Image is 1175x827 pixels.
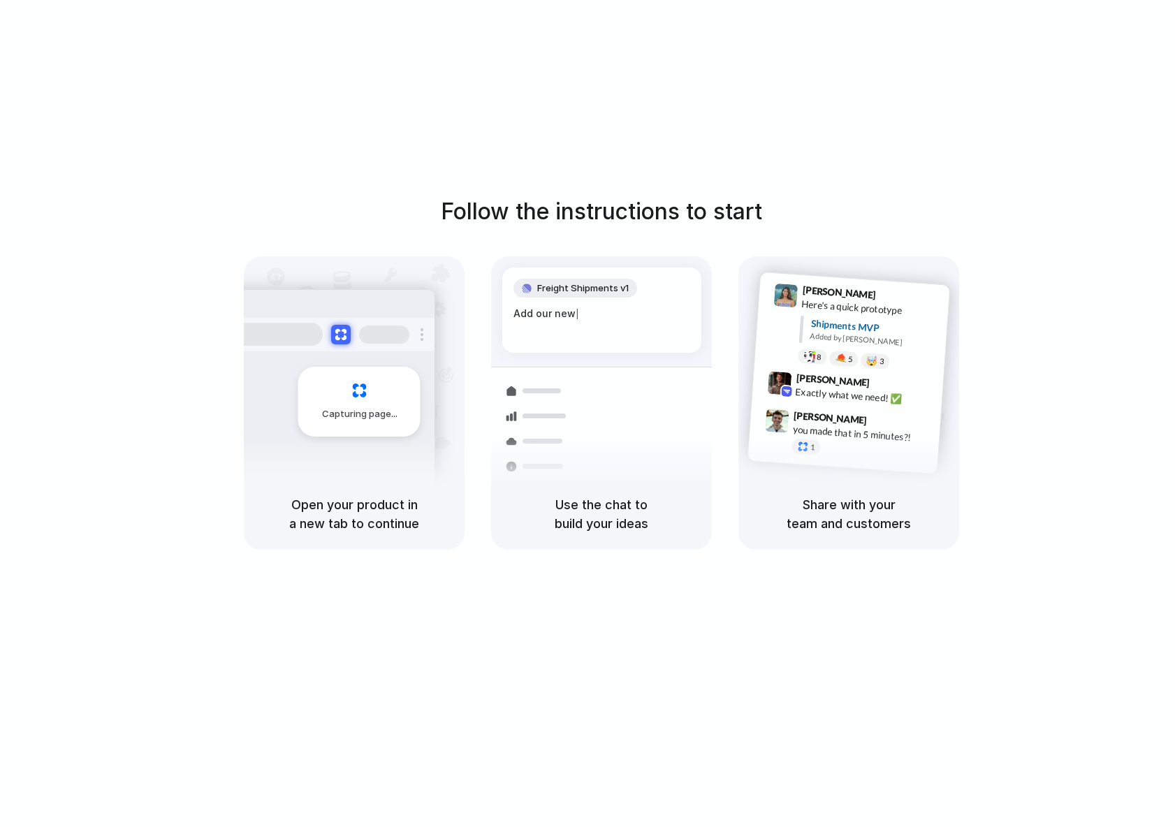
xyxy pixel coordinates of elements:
div: 🤯 [866,356,878,366]
div: Shipments MVP [810,316,940,339]
div: Exactly what we need! ✅ [795,384,935,408]
span: 9:41 AM [880,288,909,305]
span: Capturing page [322,407,400,421]
span: 8 [817,353,822,360]
div: Add our new [513,306,690,321]
span: 9:42 AM [874,376,903,393]
div: Here's a quick prototype [801,296,941,320]
h1: Follow the instructions to start [441,195,762,228]
span: [PERSON_NAME] [794,407,868,427]
span: 5 [848,356,853,363]
span: Freight Shipments v1 [537,281,629,295]
span: [PERSON_NAME] [796,370,870,390]
span: 9:47 AM [871,414,900,431]
span: 1 [810,444,815,451]
span: | [576,308,579,319]
h5: Share with your team and customers [755,495,942,533]
div: Added by [PERSON_NAME] [810,330,938,351]
span: [PERSON_NAME] [802,282,876,302]
span: 3 [880,358,884,365]
h5: Open your product in a new tab to continue [261,495,448,533]
div: you made that in 5 minutes?! [792,422,932,446]
h5: Use the chat to build your ideas [508,495,695,533]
